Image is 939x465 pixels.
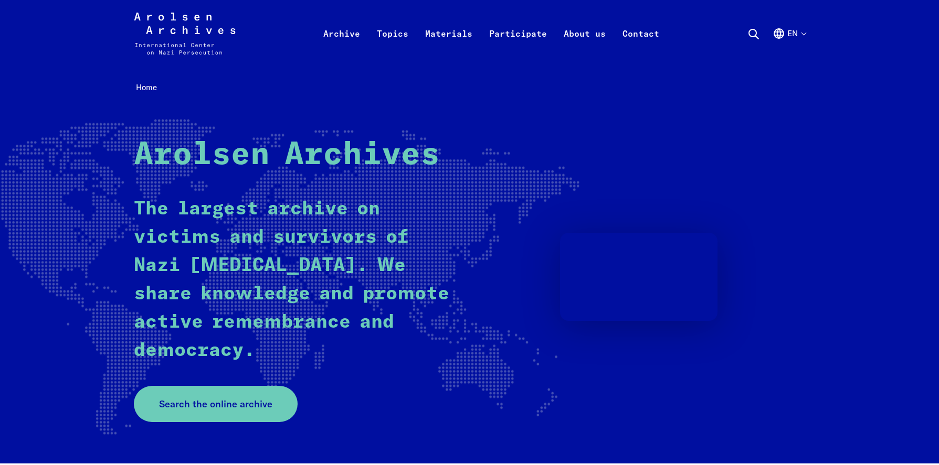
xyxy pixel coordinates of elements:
nav: Breadcrumb [134,80,806,96]
a: Search the online archive [134,386,298,422]
span: Home [136,82,157,92]
button: English, language selection [773,27,806,65]
nav: Primary [315,13,668,55]
a: Topics [368,25,417,67]
span: Search the online archive [159,397,272,411]
p: The largest archive on victims and survivors of Nazi [MEDICAL_DATA]. We share knowledge and promo... [134,195,451,365]
a: Archive [315,25,368,67]
a: Materials [417,25,481,67]
a: Participate [481,25,555,67]
a: Contact [614,25,668,67]
strong: Arolsen Archives [134,139,440,171]
a: About us [555,25,614,67]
